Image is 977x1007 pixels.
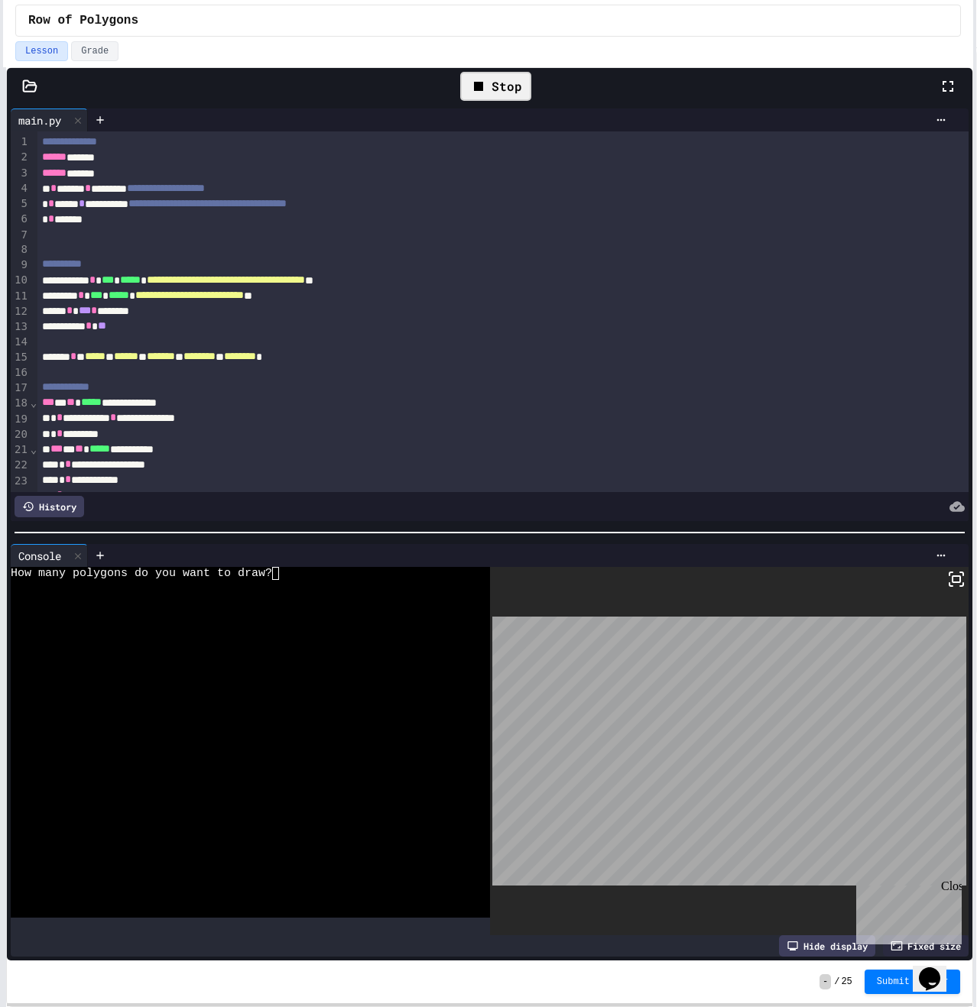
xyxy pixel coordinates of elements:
div: 16 [11,365,30,380]
span: Fold line [30,443,37,455]
div: 17 [11,380,30,396]
span: How many polygons do you want to draw? [11,567,272,580]
div: Console [11,548,69,564]
span: Submit Answer [877,976,949,988]
div: To enrich screen reader interactions, please activate Accessibility in Grammarly extension settings [37,131,969,763]
div: 19 [11,412,30,427]
button: Lesson [15,41,68,61]
span: 25 [841,976,852,988]
button: Submit Answer [865,970,961,994]
div: 5 [11,196,30,212]
div: Hide display [779,935,875,957]
div: main.py [11,108,88,131]
span: / [834,976,839,988]
div: 10 [11,273,30,288]
div: 9 [11,257,30,273]
button: Grade [71,41,118,61]
div: 4 [11,181,30,196]
div: main.py [11,112,69,128]
div: 1 [11,134,30,150]
span: Row of Polygons [28,11,138,30]
div: 20 [11,427,30,442]
div: 7 [11,228,30,243]
span: Fold line [30,397,37,409]
div: Stop [460,72,531,101]
div: 18 [11,396,30,411]
div: 23 [11,474,30,489]
div: 13 [11,319,30,335]
iframe: chat widget [850,879,962,944]
div: 14 [11,335,30,350]
span: - [820,974,831,989]
div: 11 [11,289,30,304]
div: Chat with us now!Close [6,6,105,97]
div: 2 [11,150,30,165]
div: 6 [11,212,30,227]
div: 24 [11,489,30,504]
div: 21 [11,442,30,458]
div: 12 [11,304,30,319]
div: History [15,496,84,517]
div: 3 [11,166,30,181]
div: Console [11,544,88,567]
div: 22 [11,458,30,473]
div: Fixed size [883,935,969,957]
div: 15 [11,350,30,365]
div: 8 [11,242,30,257]
iframe: chat widget [913,946,962,992]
